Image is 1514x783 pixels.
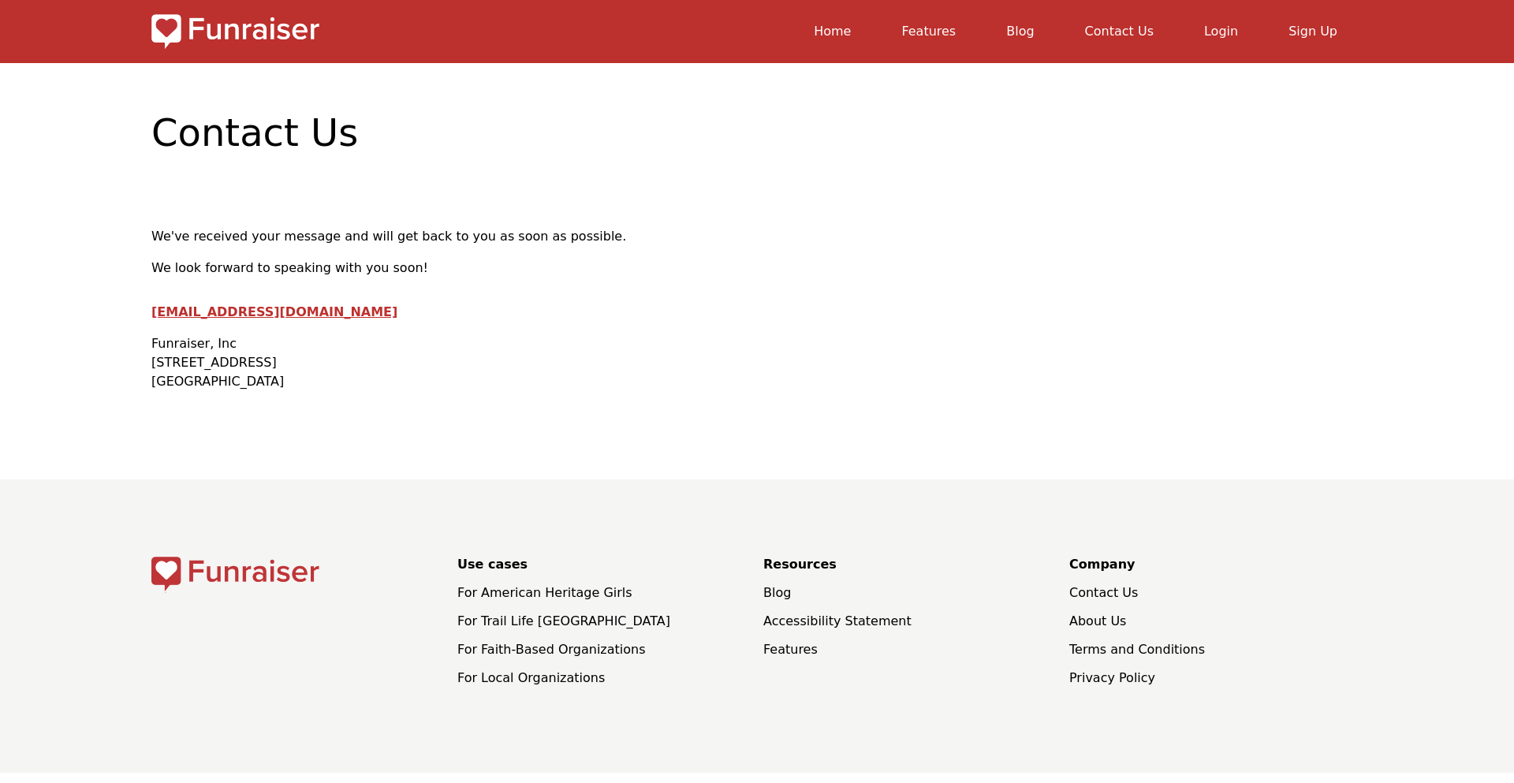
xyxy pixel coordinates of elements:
strong: Use cases [457,555,751,574]
p: [STREET_ADDRESS] [GEOGRAPHIC_DATA] [151,334,744,391]
a: Features [763,642,818,657]
a: Terms and Conditions [1069,642,1205,657]
img: Logo [151,13,319,50]
a: Contact Us [1069,585,1138,600]
a: Accessibility Statement [763,613,912,628]
h1: Contact Us [151,114,1363,151]
nav: main [332,13,1363,50]
a: For American Heritage Girls [457,585,632,600]
p: We look forward to speaking with you soon! [151,259,744,278]
a: Home [814,24,851,39]
strong: Resources [763,555,1057,574]
a: [EMAIL_ADDRESS][DOMAIN_NAME] [151,304,397,319]
p: We've received your message and will get back to you as soon as possible. [151,227,744,246]
img: Logo [151,555,319,593]
a: Home [151,555,445,697]
nav: Footer [151,555,1363,697]
a: For Faith-Based Organizations [457,642,646,657]
strong: Company [1069,555,1363,574]
strong: Funraiser, Inc [151,336,237,351]
a: For Trail Life [GEOGRAPHIC_DATA] [457,613,670,628]
a: Blog [1006,24,1034,39]
a: Blog [763,585,791,600]
a: For Local Organizations [457,670,605,685]
a: About Us [1069,613,1126,628]
a: Features [901,24,956,39]
a: Contact Us [1085,24,1154,39]
a: Privacy Policy [1069,670,1155,685]
a: Login [1204,24,1238,39]
a: Sign Up [1288,24,1337,39]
